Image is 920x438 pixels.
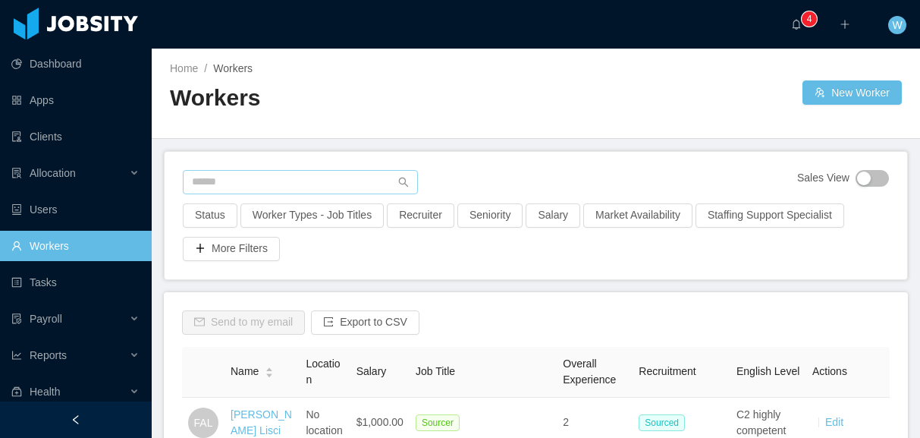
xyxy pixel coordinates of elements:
[695,203,844,228] button: Staffing Support Specialist
[183,203,237,228] button: Status
[183,237,280,261] button: icon: plusMore Filters
[11,194,140,225] a: icon: robotUsers
[240,203,384,228] button: Worker Types - Job Titles
[170,83,536,114] h2: Workers
[398,177,409,187] i: icon: search
[194,408,213,438] span: FAL
[639,416,691,428] a: Sourced
[204,62,207,74] span: /
[11,314,22,324] i: icon: file-protect
[11,121,140,152] a: icon: auditClients
[265,366,274,370] i: icon: caret-up
[11,85,140,115] a: icon: appstoreApps
[583,203,692,228] button: Market Availability
[311,310,419,335] button: icon: exportExport to CSV
[639,414,685,431] span: Sourced
[387,203,454,228] button: Recruiter
[30,167,76,179] span: Allocation
[802,11,817,27] sup: 4
[231,364,259,380] span: Name
[30,313,62,325] span: Payroll
[11,168,22,178] i: icon: solution
[356,416,403,428] span: $1,000.00
[892,16,902,34] span: W
[30,386,60,398] span: Health
[802,80,902,105] button: icon: usergroup-addNew Worker
[639,365,695,377] span: Recruitment
[416,365,455,377] span: Job Title
[797,170,849,187] span: Sales View
[11,49,140,79] a: icon: pie-chartDashboard
[356,365,387,377] span: Salary
[812,365,847,377] span: Actions
[526,203,580,228] button: Salary
[306,358,340,386] span: Location
[30,349,67,361] span: Reports
[11,267,140,298] a: icon: profileTasks
[825,416,843,428] a: Edit
[563,358,616,386] span: Overall Experience
[416,414,460,431] span: Sourcer
[265,365,274,376] div: Sort
[807,11,812,27] p: 4
[265,371,274,376] i: icon: caret-down
[213,62,253,74] span: Workers
[791,19,802,30] i: icon: bell
[736,365,799,377] span: English Level
[11,231,140,261] a: icon: userWorkers
[11,386,22,397] i: icon: medicine-box
[231,408,292,436] a: [PERSON_NAME] Lisci
[840,19,850,30] i: icon: plus
[11,350,22,361] i: icon: line-chart
[457,203,523,228] button: Seniority
[170,62,198,74] a: Home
